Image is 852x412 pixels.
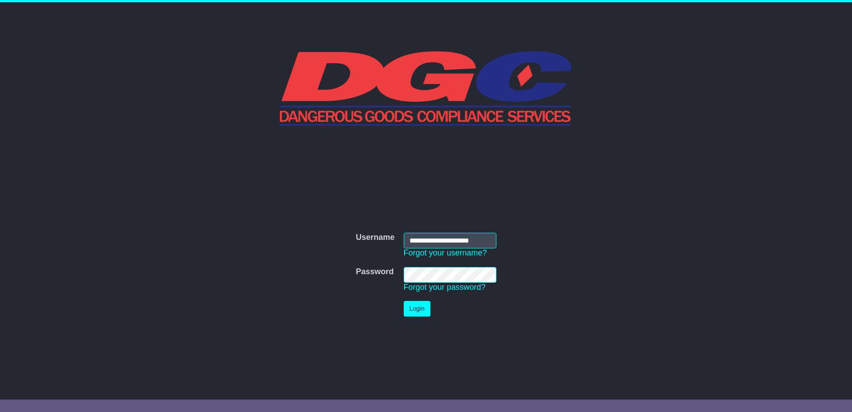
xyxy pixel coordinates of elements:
[356,267,393,277] label: Password
[280,50,573,126] img: DGC QLD
[404,248,487,257] a: Forgot your username?
[356,233,394,243] label: Username
[404,283,486,292] a: Forgot your password?
[404,301,430,317] button: Login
